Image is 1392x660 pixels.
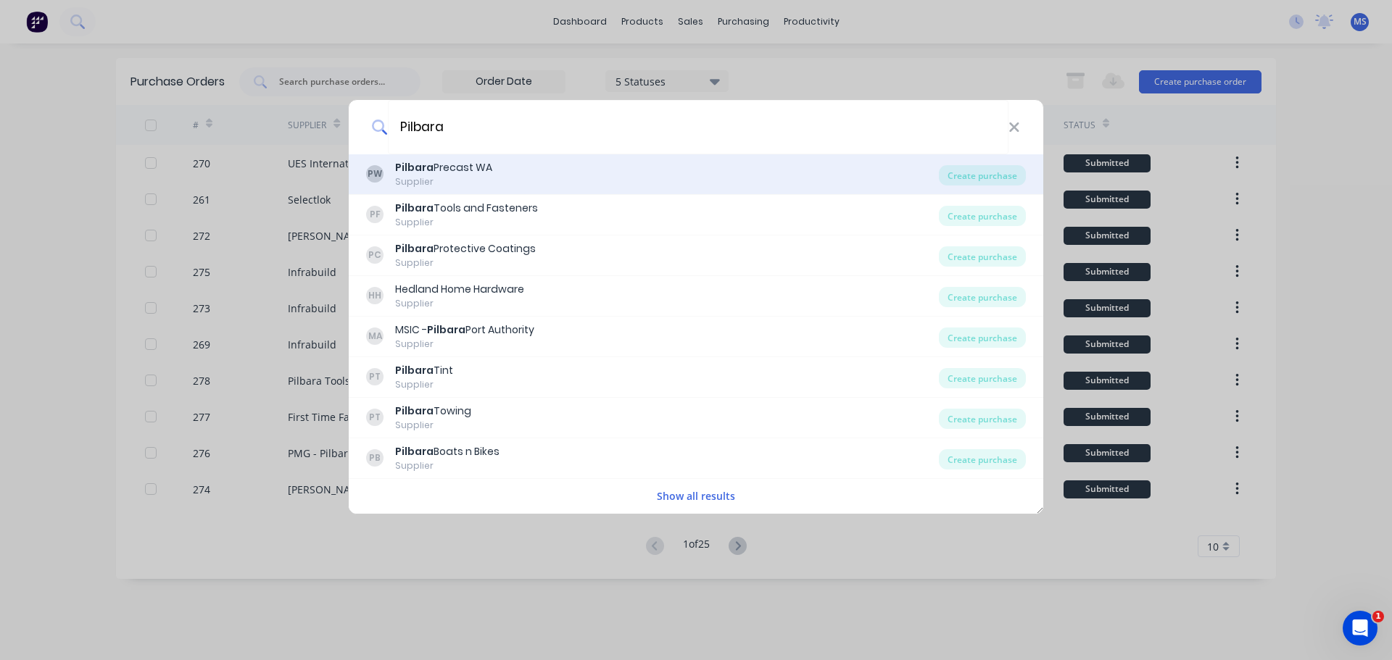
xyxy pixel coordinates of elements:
div: Tint [395,363,453,378]
div: Boats n Bikes [395,444,500,459]
div: Create purchase [939,246,1026,267]
div: PT [366,368,384,385]
div: Create purchase [939,327,1026,348]
b: Pilbara [395,201,434,215]
b: Pilbara [395,241,434,256]
div: Supplier [395,459,500,472]
div: Protective Coatings [395,241,536,256]
div: Supplier [395,338,534,351]
b: Pilbara [395,444,434,459]
iframe: Intercom live chat [1343,611,1377,646]
div: Supplier [395,216,538,229]
div: HH [366,287,384,304]
b: Pilbara [395,404,434,418]
b: Pilbara [395,363,434,377]
b: Pilbara [395,160,434,175]
input: Enter a supplier name to create a new order... [388,100,1008,154]
div: Supplier [395,378,453,391]
div: PF [366,206,384,223]
button: Show all results [652,488,739,504]
div: PB [366,449,384,467]
div: Create purchase [939,287,1026,307]
div: Tools and Fasteners [395,201,538,216]
div: MSIC - Port Authority [395,322,534,338]
div: Supplier [395,256,536,270]
span: 1 [1372,611,1384,622]
div: Towing [395,404,471,419]
div: Supplier [395,175,492,188]
div: Precast WA [395,160,492,175]
div: Hedland Home Hardware [395,282,524,297]
div: Create purchase [939,409,1026,429]
div: MA [366,327,384,345]
div: PT [366,409,384,426]
b: Pilbara [427,322,465,337]
div: PC [366,246,384,264]
div: PW [366,165,384,183]
div: Create purchase [939,368,1026,388]
div: Create purchase [939,206,1026,226]
div: Supplier [395,419,471,432]
div: Supplier [395,297,524,310]
div: Create purchase [939,449,1026,469]
div: Create purchase [939,165,1026,185]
